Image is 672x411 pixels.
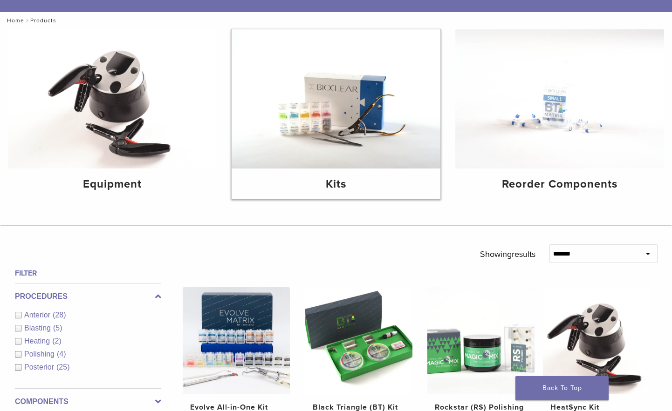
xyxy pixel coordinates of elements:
[15,268,161,279] h4: Filter
[515,376,609,400] a: Back To Top
[24,350,57,358] span: Polishing
[57,350,66,358] span: (4)
[239,176,433,193] h4: Kits
[455,29,664,168] img: Reorder Components
[463,176,657,193] h4: Reorder Components
[427,287,535,394] img: Rockstar (RS) Polishing Kit
[56,363,69,371] span: (25)
[24,18,30,23] span: /
[15,396,161,407] label: Components
[232,29,440,168] img: Kits
[455,29,664,199] a: Reorder Components
[24,311,53,319] span: Anterior
[24,324,53,332] span: Blasting
[8,29,217,199] a: Equipment
[52,337,62,345] span: (2)
[24,363,56,371] span: Posterior
[53,311,66,319] span: (28)
[305,287,412,394] img: Black Triangle (BT) Kit
[232,29,440,199] a: Kits
[183,287,290,394] img: Evolve All-in-One Kit
[24,337,52,345] span: Heating
[543,287,650,394] img: HeatSync Kit
[0,12,672,29] nav: Products
[4,17,24,24] a: Home
[15,291,161,302] label: Procedures
[8,29,217,168] img: Equipment
[480,244,535,264] p: Showing results
[15,176,209,193] h4: Equipment
[53,324,62,332] span: (5)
